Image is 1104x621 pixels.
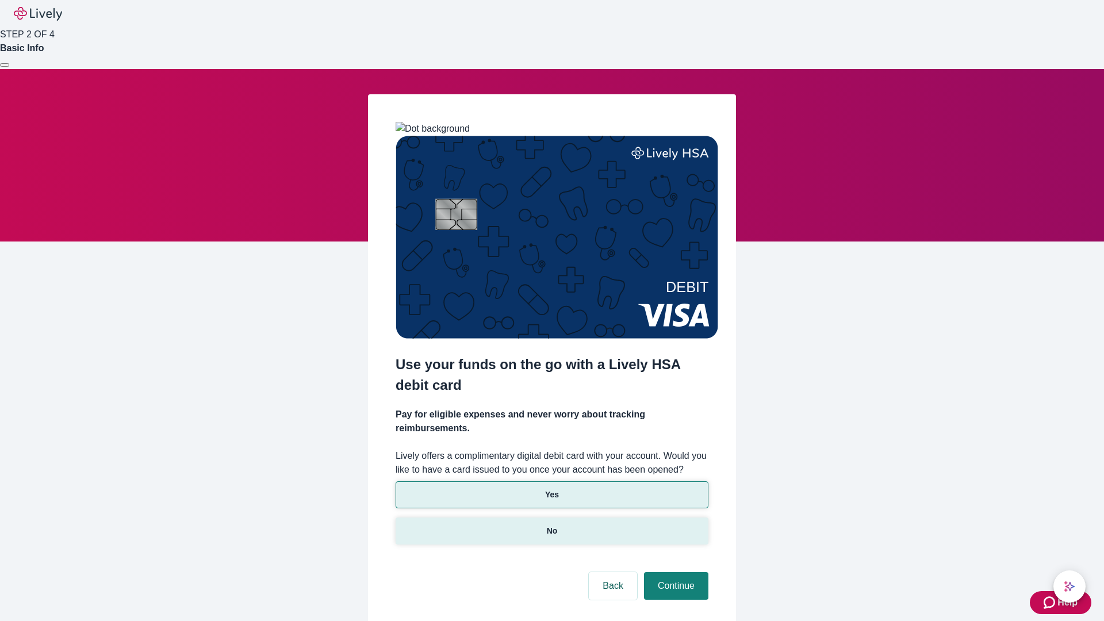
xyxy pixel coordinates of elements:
[396,481,708,508] button: Yes
[396,354,708,396] h2: Use your funds on the go with a Lively HSA debit card
[589,572,637,600] button: Back
[396,408,708,435] h4: Pay for eligible expenses and never worry about tracking reimbursements.
[1057,596,1078,609] span: Help
[644,572,708,600] button: Continue
[14,7,62,21] img: Lively
[545,489,559,501] p: Yes
[1044,596,1057,609] svg: Zendesk support icon
[396,122,470,136] img: Dot background
[396,136,718,339] img: Debit card
[1064,581,1075,592] svg: Lively AI Assistant
[396,449,708,477] label: Lively offers a complimentary digital debit card with your account. Would you like to have a card...
[1053,570,1086,603] button: chat
[1030,591,1091,614] button: Zendesk support iconHelp
[396,517,708,545] button: No
[547,525,558,537] p: No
